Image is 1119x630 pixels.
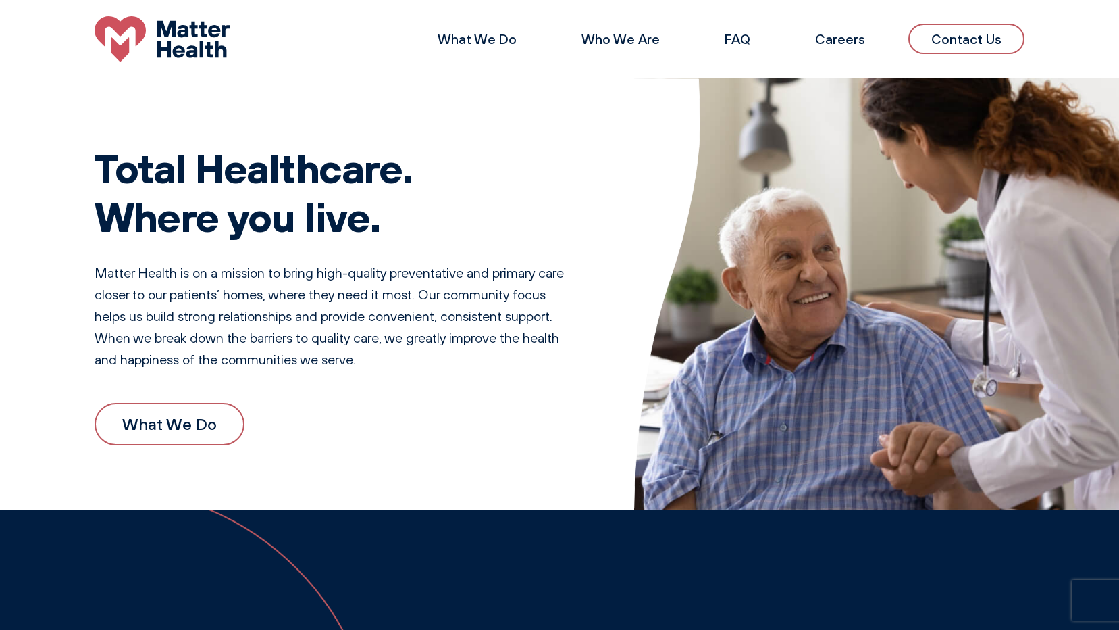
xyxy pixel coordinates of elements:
[438,30,517,47] a: What We Do
[725,30,750,47] a: FAQ
[95,403,244,445] a: What We Do
[815,30,865,47] a: Careers
[908,24,1024,54] a: Contact Us
[95,262,580,370] p: Matter Health is on a mission to bring high-quality preventative and primary care closer to our p...
[581,30,660,47] a: Who We Are
[95,143,580,241] h1: Total Healthcare. Where you live.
